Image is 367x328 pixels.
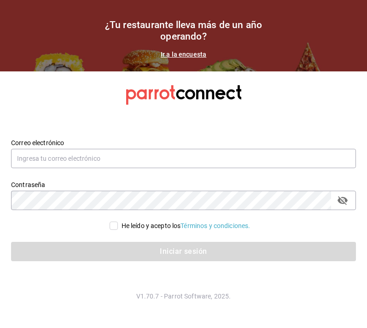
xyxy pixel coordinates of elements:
div: He leído y acepto los [122,221,250,231]
button: passwordField [335,193,350,208]
label: Contraseña [11,181,356,187]
label: Correo electrónico [11,139,356,146]
a: Términos y condiciones. [181,222,250,229]
p: V1.70.7 - Parrot Software, 2025. [11,292,356,301]
h1: ¿Tu restaurante lleva más de un año operando? [92,19,276,42]
input: Ingresa tu correo electrónico [11,149,356,168]
a: Ir a la encuesta [161,51,206,58]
